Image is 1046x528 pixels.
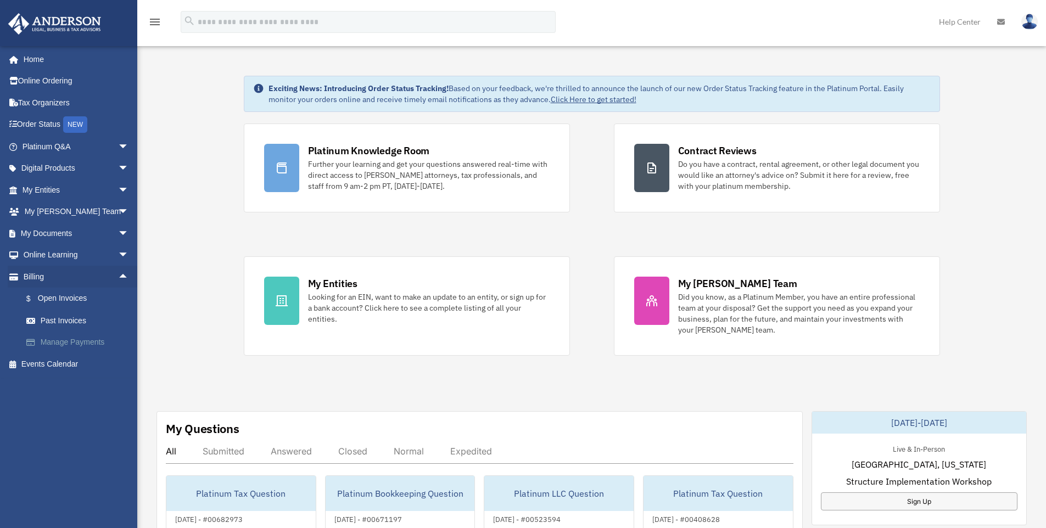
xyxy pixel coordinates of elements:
[118,179,140,201] span: arrow_drop_down
[118,201,140,223] span: arrow_drop_down
[118,158,140,180] span: arrow_drop_down
[308,144,430,158] div: Platinum Knowledge Room
[484,513,569,524] div: [DATE] - #00523594
[244,256,570,356] a: My Entities Looking for an EIN, want to make an update to an entity, or sign up for a bank accoun...
[678,277,797,290] div: My [PERSON_NAME] Team
[203,446,244,457] div: Submitted
[551,94,636,104] a: Click Here to get started!
[678,159,920,192] div: Do you have a contract, rental agreement, or other legal document you would like an attorney's ad...
[244,123,570,212] a: Platinum Knowledge Room Further your learning and get your questions answered real-time with dire...
[614,256,940,356] a: My [PERSON_NAME] Team Did you know, as a Platinum Member, you have an entire professional team at...
[166,446,176,457] div: All
[846,475,992,488] span: Structure Implementation Workshop
[308,291,550,324] div: Looking for an EIN, want to make an update to an entity, or sign up for a bank account? Click her...
[118,222,140,245] span: arrow_drop_down
[8,114,146,136] a: Order StatusNEW
[852,458,986,471] span: [GEOGRAPHIC_DATA], [US_STATE]
[15,332,146,353] a: Manage Payments
[484,476,634,511] div: Platinum LLC Question
[63,116,87,133] div: NEW
[8,266,146,288] a: Billingarrow_drop_up
[326,476,475,511] div: Platinum Bookkeeping Question
[8,92,146,114] a: Tax Organizers
[8,222,146,244] a: My Documentsarrow_drop_down
[118,136,140,158] span: arrow_drop_down
[5,13,104,35] img: Anderson Advisors Platinum Portal
[166,420,239,437] div: My Questions
[326,513,411,524] div: [DATE] - #00671197
[183,15,195,27] i: search
[394,446,424,457] div: Normal
[308,277,357,290] div: My Entities
[8,244,146,266] a: Online Learningarrow_drop_down
[8,48,140,70] a: Home
[308,159,550,192] div: Further your learning and get your questions answered real-time with direct access to [PERSON_NAM...
[166,513,251,524] div: [DATE] - #00682973
[1021,14,1038,30] img: User Pic
[338,446,367,457] div: Closed
[118,244,140,267] span: arrow_drop_down
[8,201,146,223] a: My [PERSON_NAME] Teamarrow_drop_down
[821,492,1017,510] a: Sign Up
[8,353,146,375] a: Events Calendar
[8,179,146,201] a: My Entitiesarrow_drop_down
[32,292,38,306] span: $
[118,266,140,288] span: arrow_drop_up
[269,83,931,105] div: Based on your feedback, we're thrilled to announce the launch of our new Order Status Tracking fe...
[148,15,161,29] i: menu
[15,310,146,332] a: Past Invoices
[8,70,146,92] a: Online Ordering
[644,476,793,511] div: Platinum Tax Question
[15,288,146,310] a: $Open Invoices
[678,144,757,158] div: Contract Reviews
[8,136,146,158] a: Platinum Q&Aarrow_drop_down
[450,446,492,457] div: Expedited
[148,19,161,29] a: menu
[271,446,312,457] div: Answered
[8,158,146,179] a: Digital Productsarrow_drop_down
[884,442,954,454] div: Live & In-Person
[269,83,449,93] strong: Exciting News: Introducing Order Status Tracking!
[166,476,316,511] div: Platinum Tax Question
[614,123,940,212] a: Contract Reviews Do you have a contract, rental agreement, or other legal document you would like...
[812,412,1026,434] div: [DATE]-[DATE]
[678,291,920,335] div: Did you know, as a Platinum Member, you have an entire professional team at your disposal? Get th...
[644,513,729,524] div: [DATE] - #00408628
